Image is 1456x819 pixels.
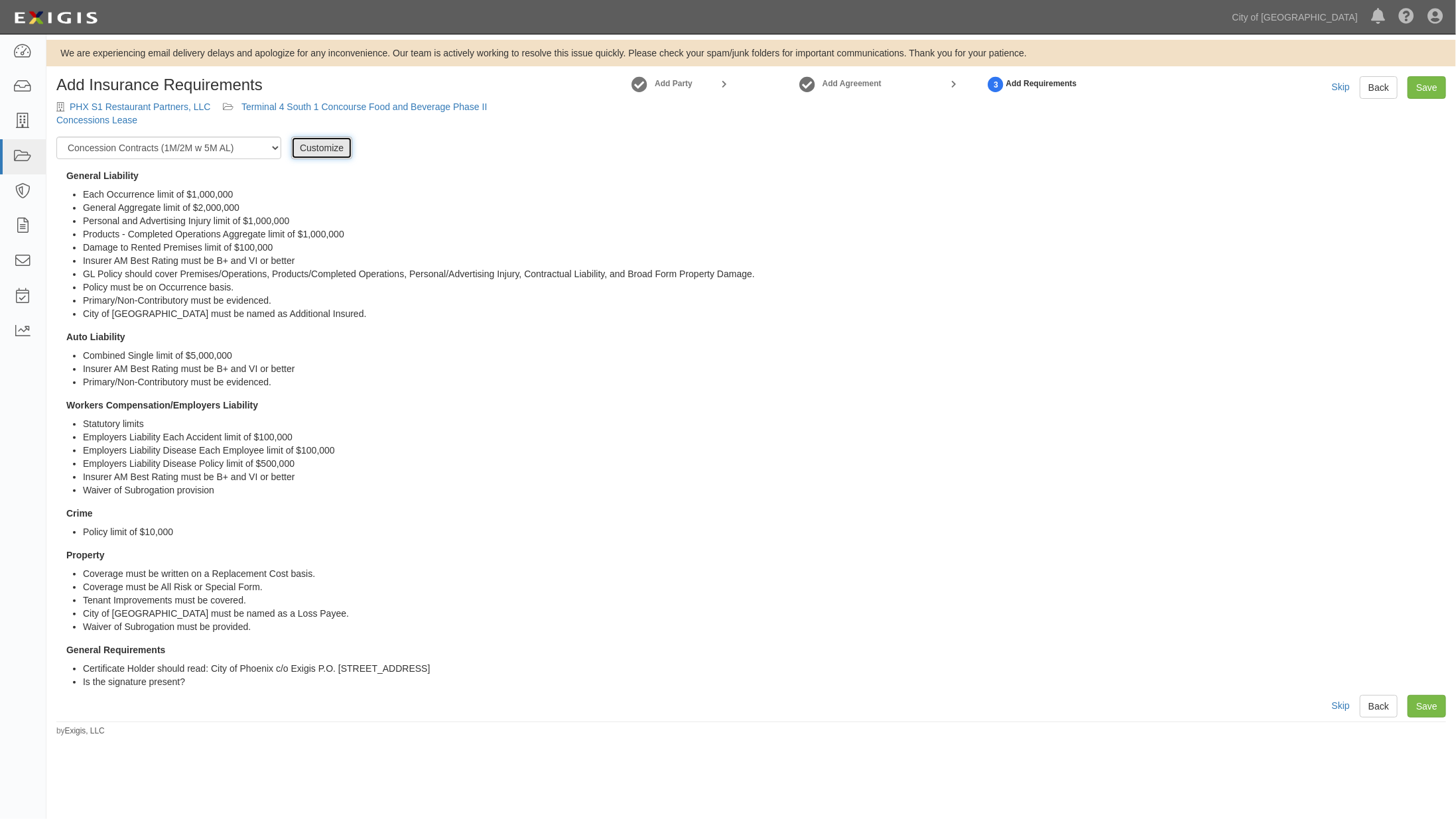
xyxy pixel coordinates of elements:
li: Waiver of Subrogation provision [83,483,1446,497]
small: by [56,725,105,737]
li: Primary/Non-Contributory must be evidenced. [83,375,1446,389]
li: Damage to Rented Premises limit of $100,000 [83,241,1446,254]
a: Set Requirements [986,70,1006,98]
li: Insurer AM Best Rating must be B+ and VI or better [83,254,1446,267]
li: Employers Liability Disease Policy limit of $500,000 [83,457,1446,470]
li: Statutory limits [83,417,1446,430]
li: Is the signature present? [83,675,1446,688]
strong: Add Requirements [1006,78,1077,90]
a: Save [1408,76,1446,99]
li: Insurer AM Best Rating must be B+ and VI or better [83,362,1446,375]
li: City of [GEOGRAPHIC_DATA] must be named as a Loss Payee. [83,607,1446,620]
h1: Add Insurance Requirements [56,76,506,94]
li: Each Occurrence limit of $1,000,000 [83,188,1446,201]
li: Coverage must be All Risk or Special Form. [83,580,1446,594]
a: Terminal 4 South 1 Concourse Food and Beverage Phase II Concessions Lease [56,101,487,125]
li: Employers Liability Each Accident limit of $100,000 [83,430,1446,444]
li: Coverage must be written on a Replacement Cost basis. [83,567,1446,580]
strong: General Requirements [66,645,165,655]
li: Waiver of Subrogation must be provided. [83,620,1446,633]
strong: Add Party [655,79,693,88]
li: Employers Liability Disease Each Employee limit of $100,000 [83,444,1446,457]
a: Exigis, LLC [65,726,105,735]
li: Policy limit of $10,000 [83,525,1446,538]
a: Back [1360,76,1398,99]
a: Back [1360,695,1398,718]
i: Help Center - Complianz [1398,9,1414,25]
div: We are experiencing email delivery delays and apologize for any inconvenience. Our team is active... [46,46,1456,60]
strong: 3 [986,77,1006,93]
img: logo-5460c22ac91f19d4615b14bd174203de0afe785f0fc80cf4dbbc73dc1793850b.png [10,6,101,30]
li: Certificate Holder should read: City of Phoenix c/o Exigis P.O. [STREET_ADDRESS] [83,662,1446,675]
strong: Property [66,550,105,560]
li: Primary/Non-Contributory must be evidenced. [83,294,1446,307]
a: Save [1408,695,1446,718]
li: General Aggregate limit of $2,000,000 [83,201,1446,214]
li: Tenant Improvements must be covered. [83,594,1446,607]
a: Customize [291,137,352,159]
strong: Auto Liability [66,332,125,342]
a: Add Agreement [823,78,882,90]
a: Skip [1332,700,1350,711]
li: GL Policy should cover Premises/Operations, Products/Completed Operations, Personal/Advertising I... [83,267,1446,281]
a: Add Agreement [797,70,817,98]
li: Products - Completed Operations Aggregate limit of $1,000,000 [83,227,1446,241]
a: Add Party [655,78,693,90]
a: PHX S1 Restaurant Partners, LLC [70,101,210,112]
strong: Crime [66,508,93,519]
a: Skip [1332,82,1350,92]
li: Insurer AM Best Rating must be B+ and VI or better [83,470,1446,483]
strong: General Liability [66,170,139,181]
li: Combined Single limit of $5,000,000 [83,349,1446,362]
li: Policy must be on Occurrence basis. [83,281,1446,294]
a: City of [GEOGRAPHIC_DATA] [1226,4,1364,31]
li: Personal and Advertising Injury limit of $1,000,000 [83,214,1446,227]
strong: Workers Compensation/Employers Liability [66,400,258,410]
li: City of [GEOGRAPHIC_DATA] must be named as Additional Insured. [83,307,1446,320]
strong: Add Agreement [823,79,882,88]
